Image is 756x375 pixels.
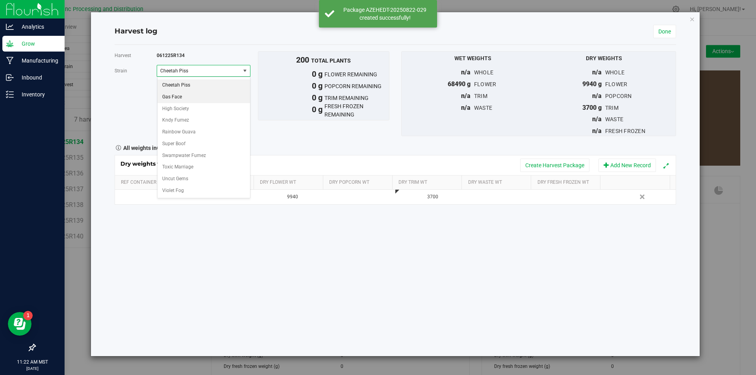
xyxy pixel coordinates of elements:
[582,104,602,111] span: 3700 g
[14,22,61,31] p: Analytics
[120,160,247,167] span: Dry weights for 061225R134: Cheetah Piss
[401,193,465,201] div: 3700
[474,81,497,87] span: flower
[14,39,61,48] p: Grow
[115,68,127,74] span: Strain
[157,145,173,151] span: Grams
[6,23,14,31] inline-svg: Analytics
[162,104,189,114] span: High Society
[605,116,623,122] span: waste
[258,103,325,120] span: 0 g
[162,151,206,161] span: Swampwater Fumez
[653,25,676,38] a: Done
[162,174,188,184] span: Uncut Gems
[598,159,656,172] button: Add New Record
[605,105,619,111] span: trim
[520,159,589,172] button: Create Harvest Package
[162,139,185,149] span: Super Boof
[592,68,602,76] span: n/a
[582,80,602,88] span: 9940 g
[160,68,234,74] span: Cheetah Piss
[6,40,14,48] inline-svg: Grow
[8,312,31,336] iframe: Resource center
[162,115,189,126] span: Kndy Fumez
[461,68,471,76] span: n/a
[592,115,602,123] span: n/a
[4,366,61,371] p: [DATE]
[121,179,175,186] a: Ref Container
[14,56,61,65] p: Manufacturing
[474,69,493,76] span: whole
[339,6,431,22] div: Package AZEHEDT-20250822-029 created successfully!
[6,91,14,98] inline-svg: Inventory
[162,92,182,102] span: Gas Face
[461,104,471,111] span: n/a
[454,55,491,61] span: Wet Weights
[14,90,61,99] p: Inventory
[296,55,309,65] span: 200
[637,192,649,202] a: Delete
[14,73,61,82] p: Inbound
[605,128,645,134] span: fresh frozen
[468,179,528,186] a: Dry Waste Wt
[329,179,389,186] a: Dry Popcorn Wt
[4,358,61,366] p: 11:22 AM MST
[240,65,250,76] span: select
[586,55,622,61] span: Dry Weights
[6,74,14,81] inline-svg: Inbound
[261,193,325,201] div: 9940
[605,69,624,76] span: whole
[115,53,131,58] span: Harvest
[162,162,193,172] span: Toxic Marriage
[258,80,325,92] span: 0 g
[123,142,173,152] strong: All weights in
[162,186,184,196] span: Violet Fog
[258,92,325,103] span: 0 g
[537,179,598,186] a: Dry Fresh Frozen Wt
[6,57,14,65] inline-svg: Manufacturing
[162,80,190,91] span: Cheetah Piss
[461,92,471,100] span: n/a
[258,68,325,80] span: 0 g
[324,102,389,119] span: fresh frozen remaining
[324,82,389,91] span: popcorn remaining
[162,127,196,137] span: Rainbow Guava
[605,93,632,99] span: popcorn
[324,70,389,79] span: flower remaining
[474,105,492,111] span: waste
[398,179,459,186] a: Dry Trim Wt
[157,53,185,58] span: 061225R134
[592,127,602,135] span: n/a
[324,94,389,102] span: trim remaining
[605,81,628,87] span: flower
[448,80,471,88] span: 68490 g
[592,92,602,100] span: n/a
[23,311,33,320] iframe: Resource center unread badge
[115,26,157,37] h4: Harvest log
[474,93,487,99] span: trim
[260,179,320,186] a: Dry Flower Wt
[311,57,351,64] span: total plants
[660,160,672,171] button: Expand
